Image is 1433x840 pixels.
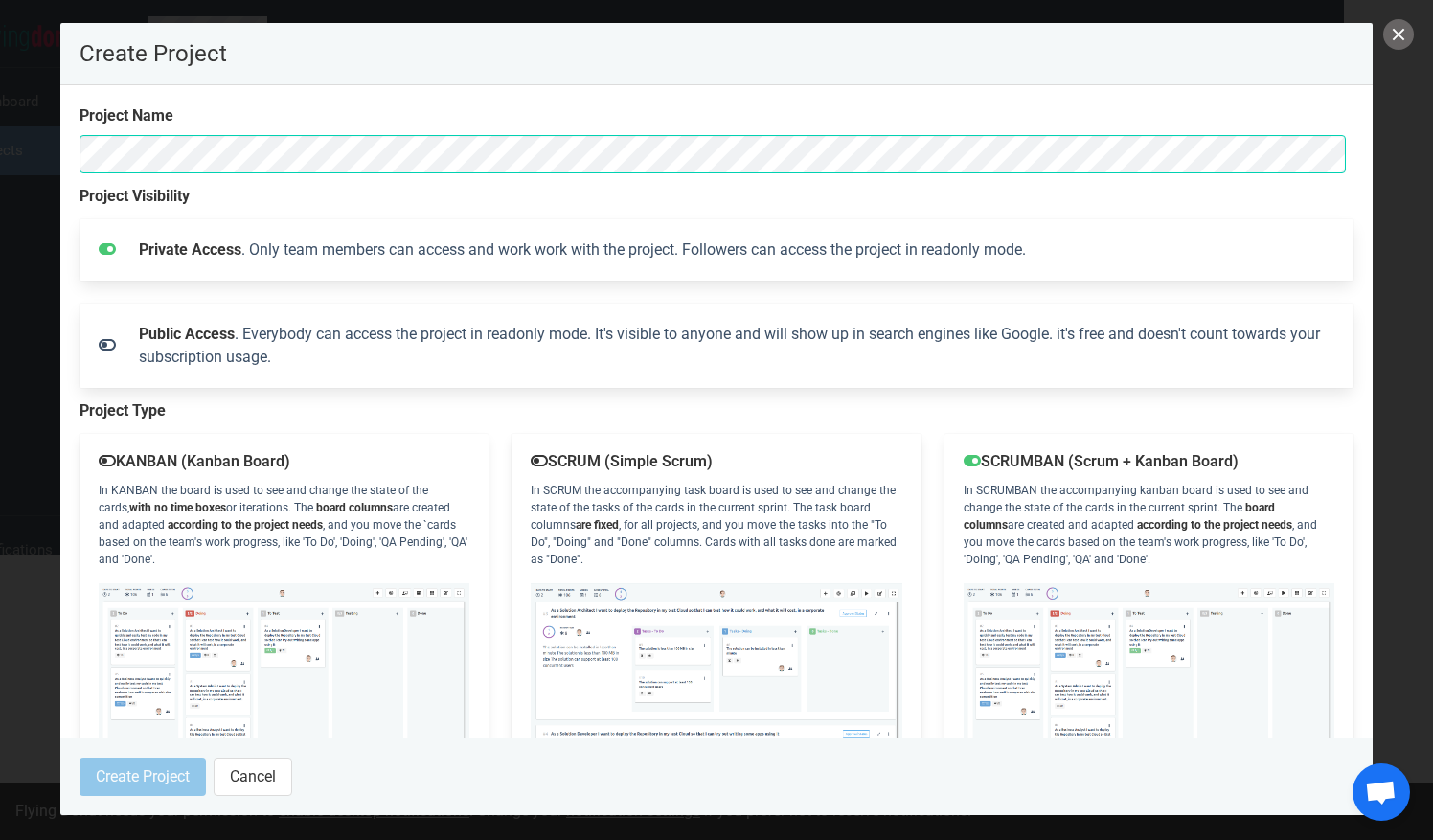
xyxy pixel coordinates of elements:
[80,42,1353,65] p: Create Project
[99,453,469,470] p: KANBAN (Kanban Board)
[168,518,323,532] strong: according to the project needs
[1353,763,1410,821] a: Open chat
[1137,518,1292,532] strong: according to the project needs
[80,758,206,796] button: Create Project
[316,501,393,514] strong: board columns
[944,434,1353,836] div: In SCRUMBAN the accompanying kanban board is used to see and change the state of the cards in the...
[139,325,235,343] strong: Public Access
[80,104,1353,127] label: Project Name
[139,240,241,259] strong: Private Access
[127,311,1346,380] div: . Everybody can access the project in readonly mode. It's visible to anyone and will show up in s...
[964,583,1334,807] img: scumban board example
[531,583,901,817] img: scum board example
[127,227,1346,273] div: . Only team members can access and work work with the project. Followers can access the project i...
[129,501,226,514] strong: with no time boxes
[214,758,292,796] button: Cancel
[99,583,469,807] img: scumban board example
[512,434,921,836] div: In SCRUM the accompanying task board is used to see and change the state of the tasks of the card...
[1383,19,1414,50] button: close
[576,518,619,532] strong: are fixed
[80,399,1353,422] label: Project Type
[80,434,489,836] div: In KANBAN the board is used to see and change the state of the cards, or iterations. The are crea...
[531,453,901,470] p: SCRUM (Simple Scrum)
[80,185,1353,208] label: Project Visibility
[964,453,1334,470] p: SCRUMBAN (Scrum + Kanban Board)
